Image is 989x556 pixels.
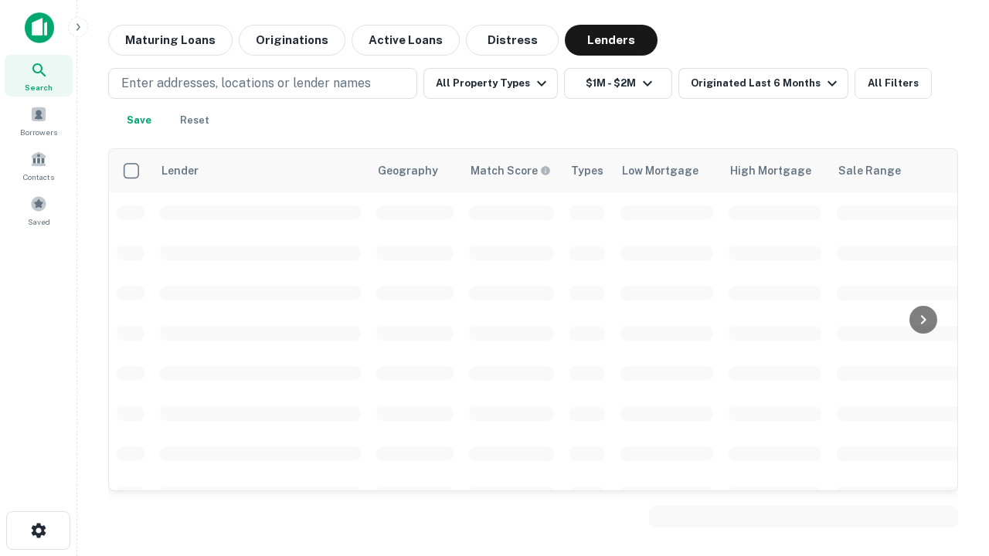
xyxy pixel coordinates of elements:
iframe: Chat Widget [912,432,989,507]
div: Geography [378,161,438,180]
button: All Property Types [423,68,558,99]
th: Capitalize uses an advanced AI algorithm to match your search with the best lender. The match sco... [461,149,562,192]
div: High Mortgage [730,161,811,180]
p: Enter addresses, locations or lender names [121,74,371,93]
th: Low Mortgage [613,149,721,192]
div: Low Mortgage [622,161,698,180]
h6: Match Score [471,162,548,179]
button: Originations [239,25,345,56]
th: Sale Range [829,149,968,192]
span: Saved [28,215,50,228]
div: Sale Range [838,161,901,180]
a: Search [5,55,73,97]
span: Contacts [23,171,54,183]
button: Active Loans [352,25,460,56]
th: Lender [152,149,369,192]
div: Capitalize uses an advanced AI algorithm to match your search with the best lender. The match sco... [471,162,551,179]
button: Enter addresses, locations or lender names [108,68,417,99]
th: Geography [369,149,461,192]
button: Save your search to get updates of matches that match your search criteria. [114,105,164,136]
a: Borrowers [5,100,73,141]
button: $1M - $2M [564,68,672,99]
span: Search [25,81,53,93]
div: Lender [161,161,199,180]
div: Types [571,161,603,180]
th: Types [562,149,613,192]
button: Reset [170,105,219,136]
th: High Mortgage [721,149,829,192]
div: Originated Last 6 Months [691,74,841,93]
a: Contacts [5,144,73,186]
button: Originated Last 6 Months [678,68,848,99]
button: Distress [466,25,559,56]
button: Lenders [565,25,658,56]
span: Borrowers [20,126,57,138]
img: capitalize-icon.png [25,12,54,43]
button: Maturing Loans [108,25,233,56]
a: Saved [5,189,73,231]
button: All Filters [855,68,932,99]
